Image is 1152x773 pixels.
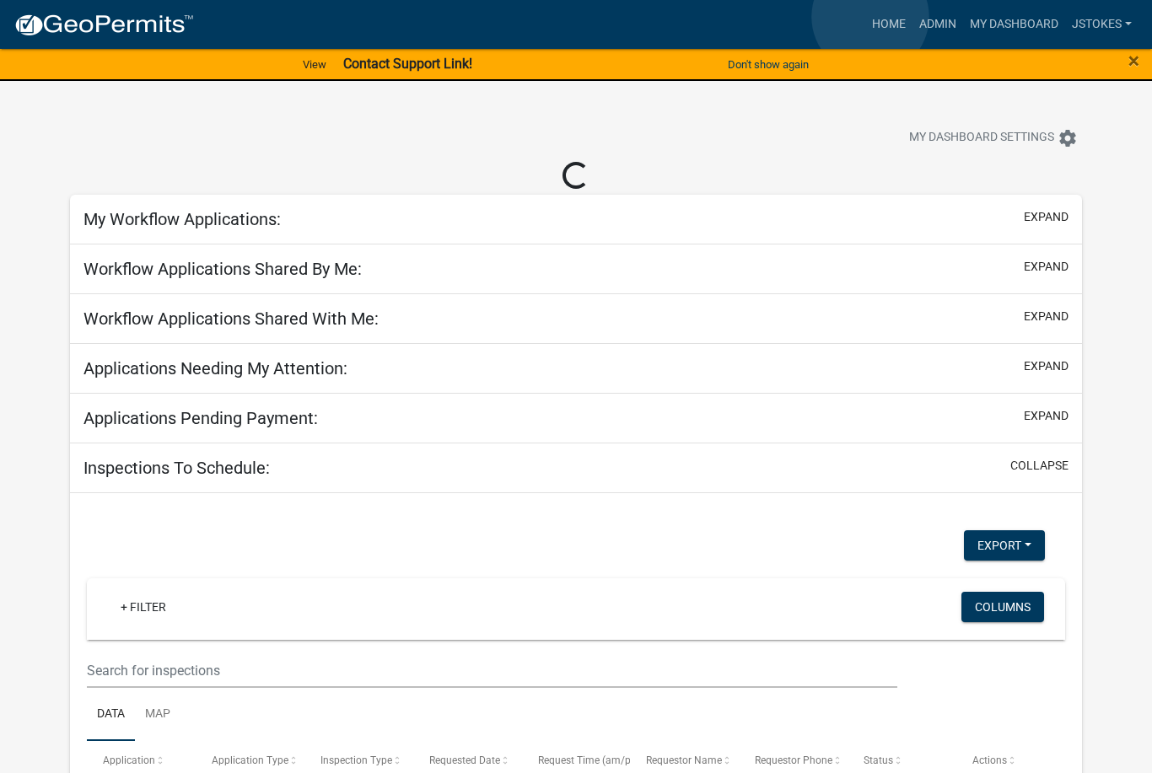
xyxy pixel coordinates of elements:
span: Request Time (am/pm) [538,754,643,766]
a: View [296,51,333,78]
button: expand [1024,357,1069,375]
span: Actions [972,754,1007,766]
button: expand [1024,308,1069,325]
h5: Workflow Applications Shared By Me: [83,259,362,279]
button: expand [1024,407,1069,425]
span: Application [103,754,155,766]
button: Close [1128,51,1139,71]
input: Search for inspections [87,653,897,688]
button: collapse [1010,457,1069,475]
span: Inspection Type [320,754,392,766]
a: Home [865,8,912,40]
button: Don't show again [721,51,816,78]
h5: Applications Needing My Attention: [83,358,347,378]
h5: Workflow Applications Shared With Me: [83,309,379,329]
a: jstokes [1065,8,1139,40]
span: × [1128,49,1139,72]
a: + Filter [107,592,180,622]
button: expand [1024,208,1069,226]
button: My Dashboard Settingssettings [896,121,1091,154]
span: Requested Date [429,754,500,766]
strong: Contact Support Link! [343,56,472,72]
span: Requestor Phone [755,754,832,766]
i: settings [1058,128,1078,148]
a: Admin [912,8,963,40]
span: My Dashboard Settings [909,128,1054,148]
span: Requestor Name [646,754,722,766]
button: Export [964,530,1045,561]
h5: My Workflow Applications: [83,209,281,229]
a: Data [87,688,135,742]
h5: Inspections To Schedule: [83,458,270,478]
span: Status [864,754,893,766]
a: Map [135,688,180,742]
button: Columns [961,592,1044,622]
h5: Applications Pending Payment: [83,408,318,428]
a: My Dashboard [963,8,1065,40]
span: Application Type [212,754,288,766]
button: expand [1024,258,1069,276]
